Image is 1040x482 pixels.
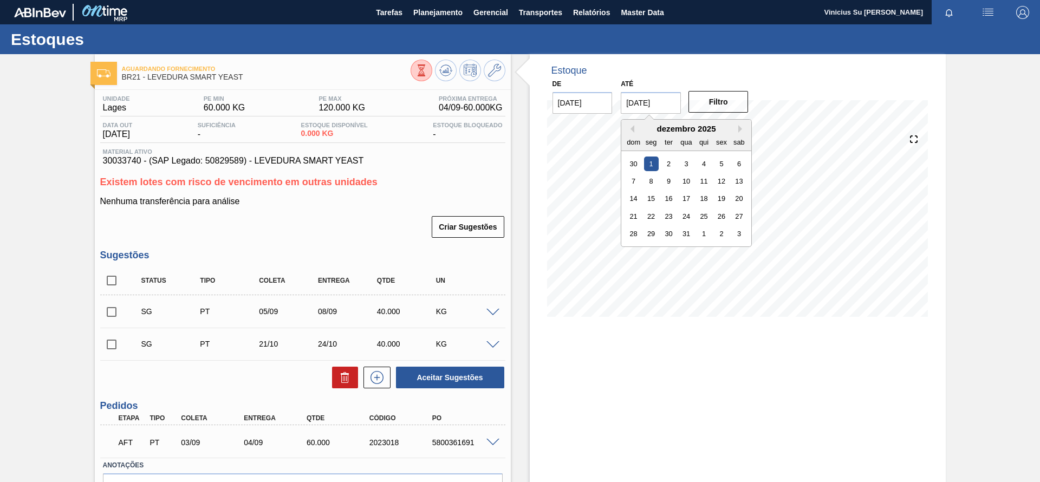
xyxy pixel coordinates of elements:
[315,277,381,284] div: Entrega
[661,226,676,241] div: Choose terça-feira, 30 de dezembro de 2025
[573,6,610,19] span: Relatórios
[519,6,562,19] span: Transportes
[679,134,694,149] div: qua
[103,458,503,473] label: Anotações
[551,65,587,76] div: Estoque
[374,340,440,348] div: 40.000
[103,148,503,155] span: Material ativo
[103,103,130,113] span: Lages
[367,438,437,447] div: 2023018
[714,174,729,188] div: Choose sexta-feira, 12 de dezembro de 2025
[195,122,238,139] div: -
[374,307,440,316] div: 40.000
[732,209,746,224] div: Choose sábado, 27 de dezembro de 2025
[119,438,146,447] p: AFT
[679,174,694,188] div: Choose quarta-feira, 10 de dezembro de 2025
[697,156,711,171] div: Choose quinta-feira, 4 de dezembro de 2025
[439,103,502,113] span: 04/09 - 60.000 KG
[241,438,311,447] div: 04/09/2025
[198,122,236,128] span: Suficiência
[147,414,179,422] div: Tipo
[103,122,133,128] span: Data out
[197,277,263,284] div: Tipo
[116,414,148,422] div: Etapa
[100,177,378,187] span: Existem lotes com risco de vencimento em outras unidades
[714,191,729,206] div: Choose sexta-feira, 19 de dezembro de 2025
[459,60,481,81] button: Programar Estoque
[204,103,245,113] span: 60.000 KG
[432,216,504,238] button: Criar Sugestões
[396,367,504,388] button: Aceitar Sugestões
[433,307,499,316] div: KG
[644,209,659,224] div: Choose segunda-feira, 22 de dezembro de 2025
[621,80,633,88] label: Até
[981,6,994,19] img: userActions
[241,414,311,422] div: Entrega
[697,209,711,224] div: Choose quinta-feira, 25 de dezembro de 2025
[139,307,204,316] div: Sugestão Criada
[103,129,133,139] span: [DATE]
[552,80,562,88] label: De
[732,134,746,149] div: sab
[1016,6,1029,19] img: Logout
[256,277,322,284] div: Coleta
[413,6,463,19] span: Planejamento
[644,134,659,149] div: seg
[139,277,204,284] div: Status
[435,60,457,81] button: Atualizar Gráfico
[122,66,411,72] span: Aguardando Fornecimento
[625,155,748,243] div: month 2025-12
[626,156,641,171] div: Choose domingo, 30 de novembro de 2025
[644,191,659,206] div: Choose segunda-feira, 15 de dezembro de 2025
[697,174,711,188] div: Choose quinta-feira, 11 de dezembro de 2025
[732,174,746,188] div: Choose sábado, 13 de dezembro de 2025
[122,73,411,81] span: BR21 - LEVEDURA SMART YEAST
[391,366,505,389] div: Aceitar Sugestões
[552,92,613,114] input: dd/mm/yyyy
[14,8,66,17] img: TNhmsLtSVTkK8tSr43FrP2fwEKptu5GPRR3wAAAABJRU5ErkJggg==
[679,191,694,206] div: Choose quarta-feira, 17 de dezembro de 2025
[644,156,659,171] div: Choose segunda-feira, 1 de dezembro de 2025
[411,60,432,81] button: Visão Geral dos Estoques
[688,91,749,113] button: Filtro
[661,134,676,149] div: ter
[714,226,729,241] div: Choose sexta-feira, 2 de janeiro de 2026
[644,226,659,241] div: Choose segunda-feira, 29 de dezembro de 2025
[433,340,499,348] div: KG
[197,340,263,348] div: Pedido de Transferência
[679,156,694,171] div: Choose quarta-feira, 3 de dezembro de 2025
[430,122,505,139] div: -
[626,174,641,188] div: Choose domingo, 7 de dezembro de 2025
[714,134,729,149] div: sex
[147,438,179,447] div: Pedido de Transferência
[327,367,358,388] div: Excluir Sugestões
[433,215,505,239] div: Criar Sugestões
[732,191,746,206] div: Choose sábado, 20 de dezembro de 2025
[178,414,249,422] div: Coleta
[621,124,751,133] div: dezembro 2025
[100,250,505,261] h3: Sugestões
[256,307,322,316] div: 05/09/2025
[439,95,502,102] span: Próxima Entrega
[661,209,676,224] div: Choose terça-feira, 23 de dezembro de 2025
[256,340,322,348] div: 21/10/2025
[626,226,641,241] div: Choose domingo, 28 de dezembro de 2025
[139,340,204,348] div: Sugestão Criada
[315,340,381,348] div: 24/10/2025
[679,209,694,224] div: Choose quarta-feira, 24 de dezembro de 2025
[318,103,365,113] span: 120.000 KG
[430,438,500,447] div: 5800361691
[318,95,365,102] span: PE MAX
[732,156,746,171] div: Choose sábado, 6 de dezembro de 2025
[103,95,130,102] span: Unidade
[732,226,746,241] div: Choose sábado, 3 de janeiro de 2026
[374,277,440,284] div: Qtde
[304,438,374,447] div: 60.000
[627,125,634,133] button: Previous Month
[484,60,505,81] button: Ir ao Master Data / Geral
[626,191,641,206] div: Choose domingo, 14 de dezembro de 2025
[621,6,664,19] span: Master Data
[661,156,676,171] div: Choose terça-feira, 2 de dezembro de 2025
[679,226,694,241] div: Choose quarta-feira, 31 de dezembro de 2025
[197,307,263,316] div: Pedido de Transferência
